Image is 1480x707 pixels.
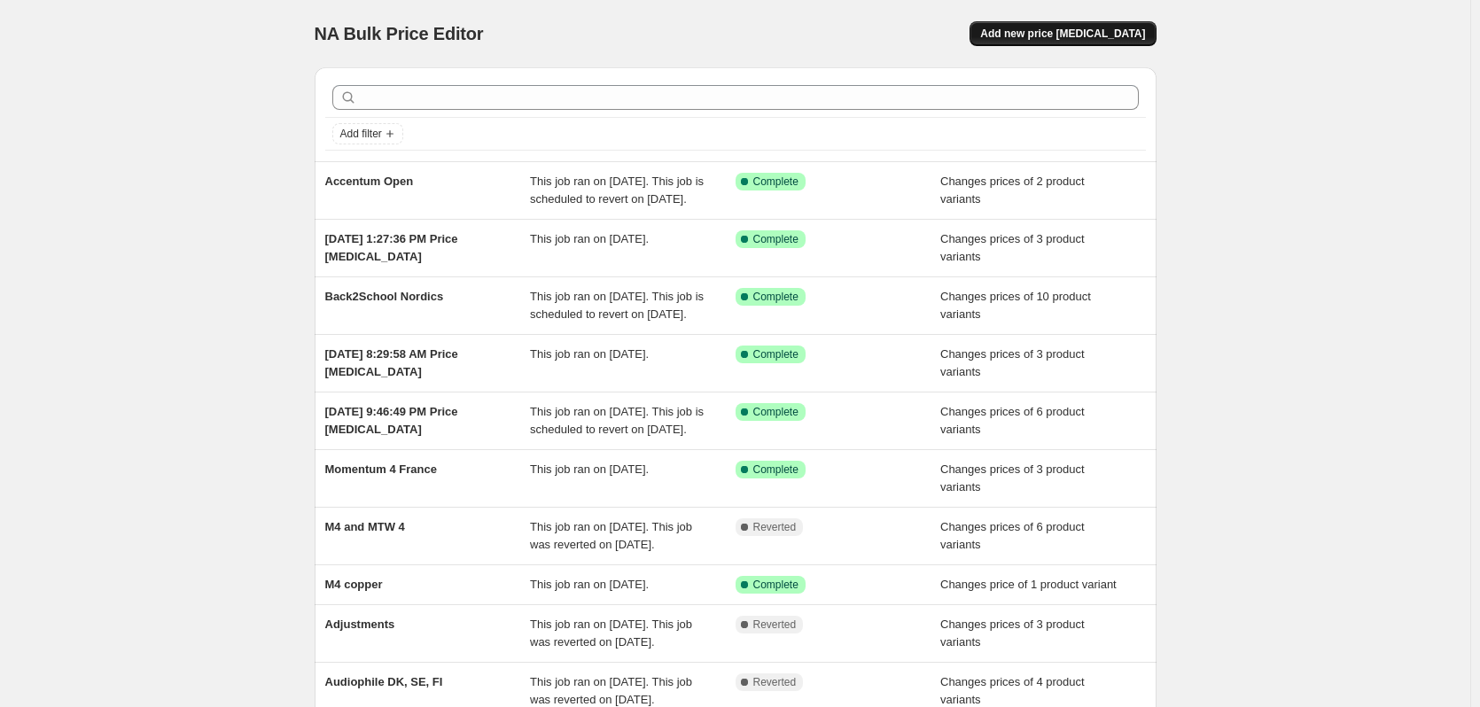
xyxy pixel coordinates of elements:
[332,123,403,144] button: Add filter
[325,675,443,688] span: Audiophile DK, SE, FI
[325,232,458,263] span: [DATE] 1:27:36 PM Price [MEDICAL_DATA]
[325,290,444,303] span: Back2School Nordics
[753,232,798,246] span: Complete
[970,21,1156,46] button: Add new price [MEDICAL_DATA]
[530,290,704,321] span: This job ran on [DATE]. This job is scheduled to revert on [DATE].
[325,618,395,631] span: Adjustments
[325,175,414,188] span: Accentum Open
[940,675,1085,706] span: Changes prices of 4 product variants
[325,347,458,378] span: [DATE] 8:29:58 AM Price [MEDICAL_DATA]
[325,405,458,436] span: [DATE] 9:46:49 PM Price [MEDICAL_DATA]
[753,520,797,534] span: Reverted
[530,405,704,436] span: This job ran on [DATE]. This job is scheduled to revert on [DATE].
[940,618,1085,649] span: Changes prices of 3 product variants
[753,405,798,419] span: Complete
[940,462,1085,493] span: Changes prices of 3 product variants
[530,618,692,649] span: This job ran on [DATE]. This job was reverted on [DATE].
[753,290,798,304] span: Complete
[940,405,1085,436] span: Changes prices of 6 product variants
[753,175,798,189] span: Complete
[325,462,437,476] span: Momentum 4 France
[753,462,798,477] span: Complete
[980,27,1145,41] span: Add new price [MEDICAL_DATA]
[530,520,692,551] span: This job ran on [DATE]. This job was reverted on [DATE].
[530,175,704,206] span: This job ran on [DATE]. This job is scheduled to revert on [DATE].
[315,24,484,43] span: NA Bulk Price Editor
[940,290,1091,321] span: Changes prices of 10 product variants
[753,675,797,689] span: Reverted
[940,578,1117,591] span: Changes price of 1 product variant
[530,232,649,245] span: This job ran on [DATE].
[325,520,405,533] span: M4 and MTW 4
[530,675,692,706] span: This job ran on [DATE]. This job was reverted on [DATE].
[940,175,1085,206] span: Changes prices of 2 product variants
[340,127,382,141] span: Add filter
[530,347,649,361] span: This job ran on [DATE].
[530,462,649,476] span: This job ran on [DATE].
[753,618,797,632] span: Reverted
[940,520,1085,551] span: Changes prices of 6 product variants
[753,578,798,592] span: Complete
[940,232,1085,263] span: Changes prices of 3 product variants
[753,347,798,361] span: Complete
[940,347,1085,378] span: Changes prices of 3 product variants
[530,578,649,591] span: This job ran on [DATE].
[325,578,383,591] span: M4 copper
